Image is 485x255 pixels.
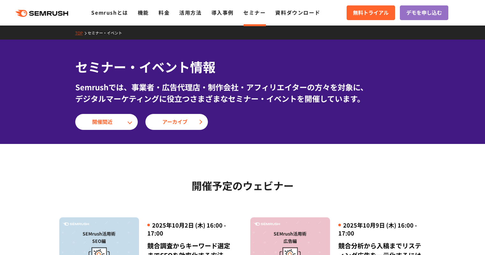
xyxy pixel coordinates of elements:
img: Semrush [63,222,89,226]
span: 開催間近 [92,118,121,126]
a: TOP [75,30,88,35]
div: Semrushでは、事業者・広告代理店・制作会社・アフィリエイターの方々を対象に、 デジタルマーケティングに役立つさまざまなセミナー・イベントを開催しています。 [75,81,410,104]
span: 無料トライアル [353,9,389,17]
a: 機能 [138,9,149,16]
a: 無料トライアル [347,5,395,20]
div: 2025年10月2日 (木) 16:00 - 17:00 [147,221,235,237]
h2: 開催予定のウェビナー [59,177,426,193]
a: Semrushとは [91,9,128,16]
div: SEMrush活用術 SEO編 [62,230,136,245]
div: 2025年10月9日 (木) 16:00 - 17:00 [338,221,426,237]
a: 資料ダウンロード [275,9,320,16]
a: 開催間近 [75,114,138,130]
span: アーカイブ [162,118,191,126]
a: アーカイブ [145,114,208,130]
a: セミナー・イベント [88,30,127,35]
h1: セミナー・イベント情報 [75,57,410,76]
a: 料金 [158,9,170,16]
a: セミナー [243,9,266,16]
a: 導入事例 [211,9,234,16]
span: デモを申し込む [406,9,442,17]
a: 活用方法 [179,9,202,16]
div: SEMrush活用術 広告編 [254,230,327,245]
a: デモを申し込む [400,5,448,20]
img: Semrush [254,222,280,226]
